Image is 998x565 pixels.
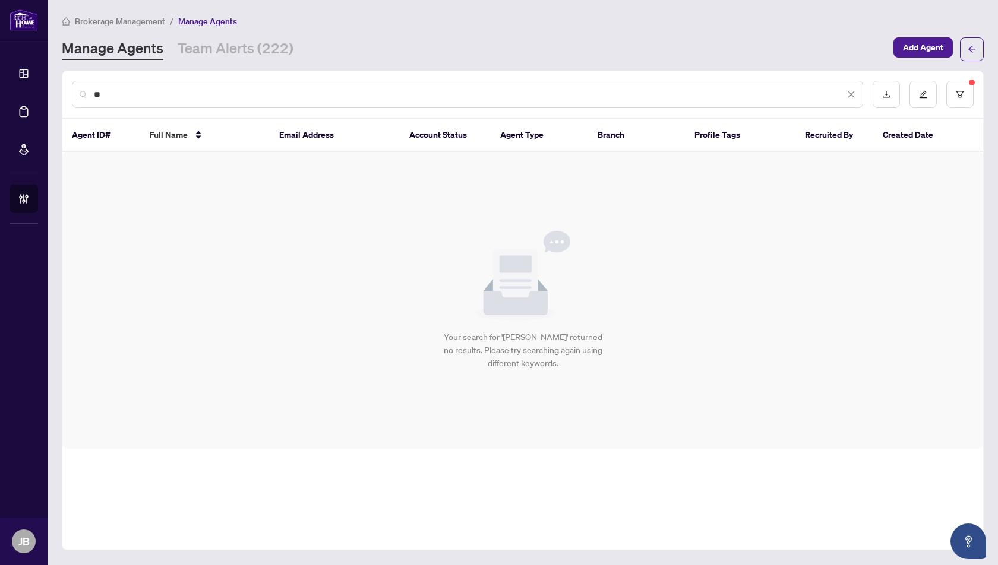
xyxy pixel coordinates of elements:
span: Full Name [150,128,188,141]
th: Created Date [873,119,951,152]
li: / [170,14,173,28]
th: Branch [588,119,686,152]
span: arrow-left [968,45,976,53]
span: edit [919,90,927,99]
span: download [882,90,890,99]
span: JB [18,533,30,550]
button: edit [909,81,937,108]
a: Team Alerts (222) [178,39,293,60]
span: Add Agent [903,38,943,57]
span: filter [956,90,964,99]
span: home [62,17,70,26]
th: Recruited By [795,119,873,152]
th: Email Address [270,119,399,152]
button: Add Agent [893,37,953,58]
button: filter [946,81,974,108]
th: Agent ID# [62,119,140,152]
span: Manage Agents [178,16,237,27]
th: Account Status [400,119,491,152]
th: Agent Type [491,119,588,152]
img: Null State Icon [475,231,570,321]
a: Manage Agents [62,39,163,60]
div: Your search for '[PERSON_NAME]' returned no results. Please try searching again using different k... [443,331,604,370]
button: download [873,81,900,108]
button: Open asap [950,523,986,559]
th: Profile Tags [685,119,795,152]
span: Brokerage Management [75,16,165,27]
span: close [847,90,855,99]
img: logo [10,9,38,31]
th: Full Name [140,119,270,152]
